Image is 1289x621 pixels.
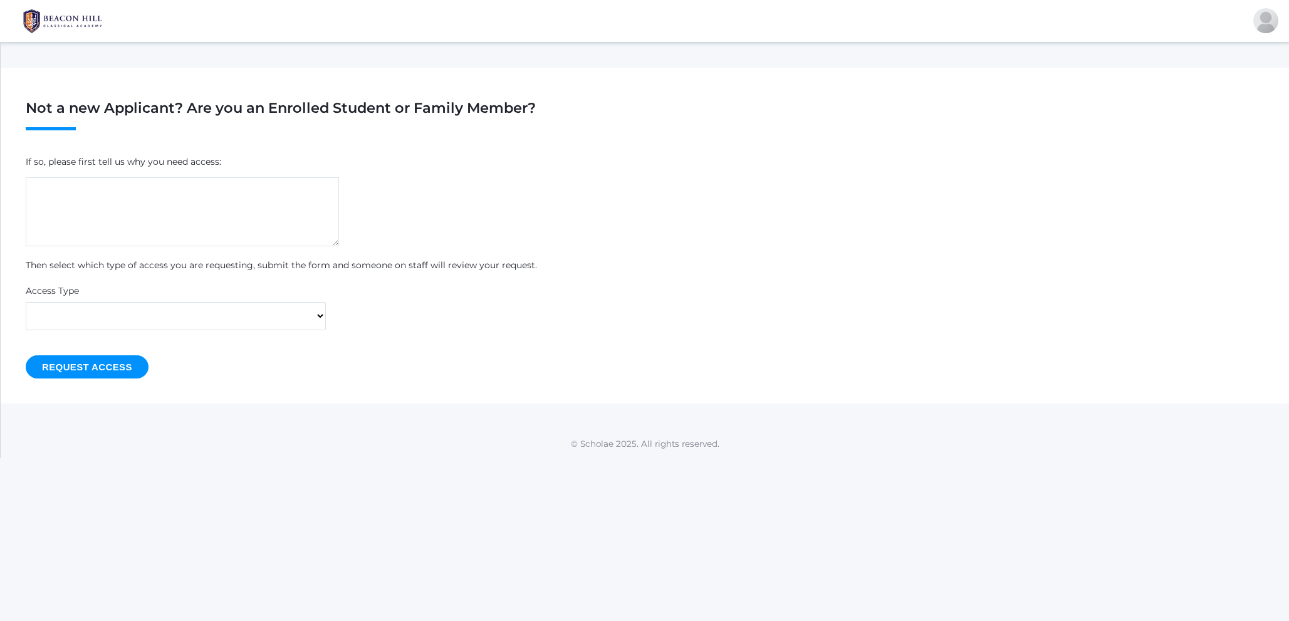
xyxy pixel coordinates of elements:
[26,355,149,378] input: Request Access
[26,284,79,298] label: Access Type
[16,6,110,37] img: BHCALogos-05-308ed15e86a5a0abce9b8dd61676a3503ac9727e845dece92d48e8588c001991.png
[26,155,1264,169] p: If so, please first tell us why you need access:
[1,437,1289,450] p: © Scholae 2025. All rights reserved.
[1253,8,1278,33] div: Abraham Lopez
[26,259,1264,272] p: Then select which type of access you are requesting, submit the form and someone on staff will re...
[26,100,1264,130] h1: Not a new Applicant? Are you an Enrolled Student or Family Member?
